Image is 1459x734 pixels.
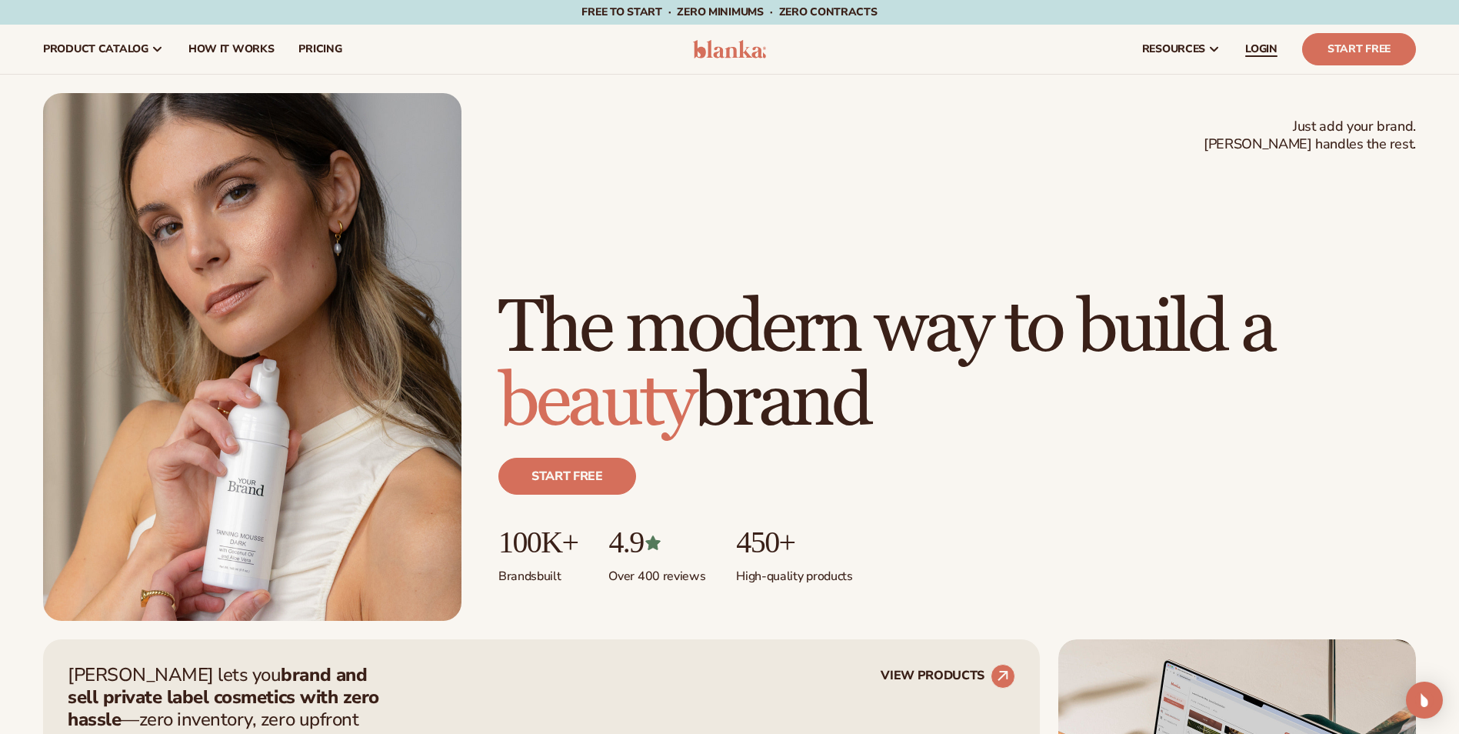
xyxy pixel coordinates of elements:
[1302,33,1416,65] a: Start Free
[736,559,852,585] p: High-quality products
[188,43,275,55] span: How It Works
[608,559,705,585] p: Over 400 reviews
[1233,25,1290,74] a: LOGIN
[736,525,852,559] p: 450+
[1245,43,1277,55] span: LOGIN
[176,25,287,74] a: How It Works
[298,43,341,55] span: pricing
[581,5,877,19] span: Free to start · ZERO minimums · ZERO contracts
[1204,118,1416,154] span: Just add your brand. [PERSON_NAME] handles the rest.
[1406,682,1443,719] div: Open Intercom Messenger
[1130,25,1233,74] a: resources
[498,525,578,559] p: 100K+
[1142,43,1205,55] span: resources
[498,559,578,585] p: Brands built
[498,357,694,447] span: beauty
[68,662,379,732] strong: brand and sell private label cosmetics with zero hassle
[43,43,148,55] span: product catalog
[693,40,766,58] img: logo
[43,93,461,621] img: Female holding tanning mousse.
[498,458,636,495] a: Start free
[286,25,354,74] a: pricing
[498,292,1416,439] h1: The modern way to build a brand
[31,25,176,74] a: product catalog
[608,525,705,559] p: 4.9
[881,664,1015,689] a: VIEW PRODUCTS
